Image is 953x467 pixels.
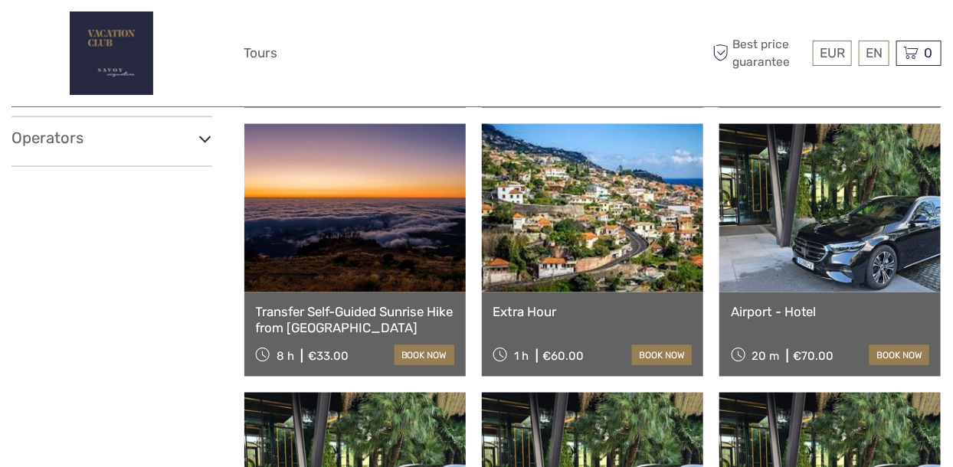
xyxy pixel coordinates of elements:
[515,349,529,363] span: 1 h
[256,304,454,335] a: Transfer Self-Guided Sunrise Hike from [GEOGRAPHIC_DATA]
[859,41,889,66] div: EN
[709,36,810,70] span: Best price guarantee
[70,11,153,95] img: 3285-50543be5-8323-43bf-9ee5-d3f46c372491_logo_big.jpg
[731,304,929,319] a: Airport - Hotel
[277,349,294,363] span: 8 h
[395,345,454,365] a: book now
[794,349,834,363] div: €70.00
[922,45,935,60] span: 0
[493,304,692,319] a: Extra Hour
[752,349,780,363] span: 20 m
[11,129,212,147] h3: Operators
[632,345,692,365] a: book now
[543,349,585,363] div: €60.00
[869,345,929,365] a: book now
[244,42,278,64] a: Tours
[820,45,845,60] span: EUR
[308,349,349,363] div: €33.00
